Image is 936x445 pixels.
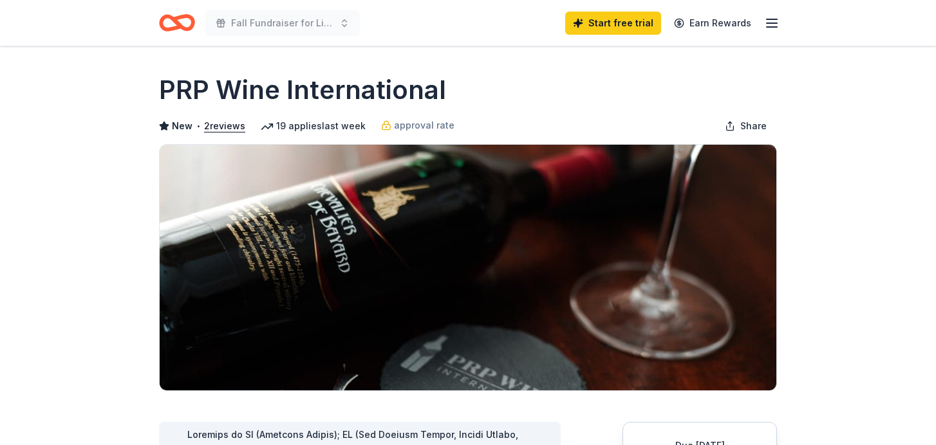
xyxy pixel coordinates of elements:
span: New [172,118,192,134]
img: Image for PRP Wine International [160,145,776,390]
a: Earn Rewards [666,12,759,35]
h1: PRP Wine International [159,72,446,108]
a: Start free trial [565,12,661,35]
span: Fall Fundraiser for Lincoln Park Dance Team [231,15,334,31]
button: Fall Fundraiser for Lincoln Park Dance Team [205,10,360,36]
a: Home [159,8,195,38]
button: Share [715,113,777,139]
span: Share [740,118,767,134]
span: approval rate [394,118,454,133]
div: 19 applies last week [261,118,366,134]
span: • [196,121,201,131]
a: approval rate [381,118,454,133]
button: 2reviews [204,118,245,134]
